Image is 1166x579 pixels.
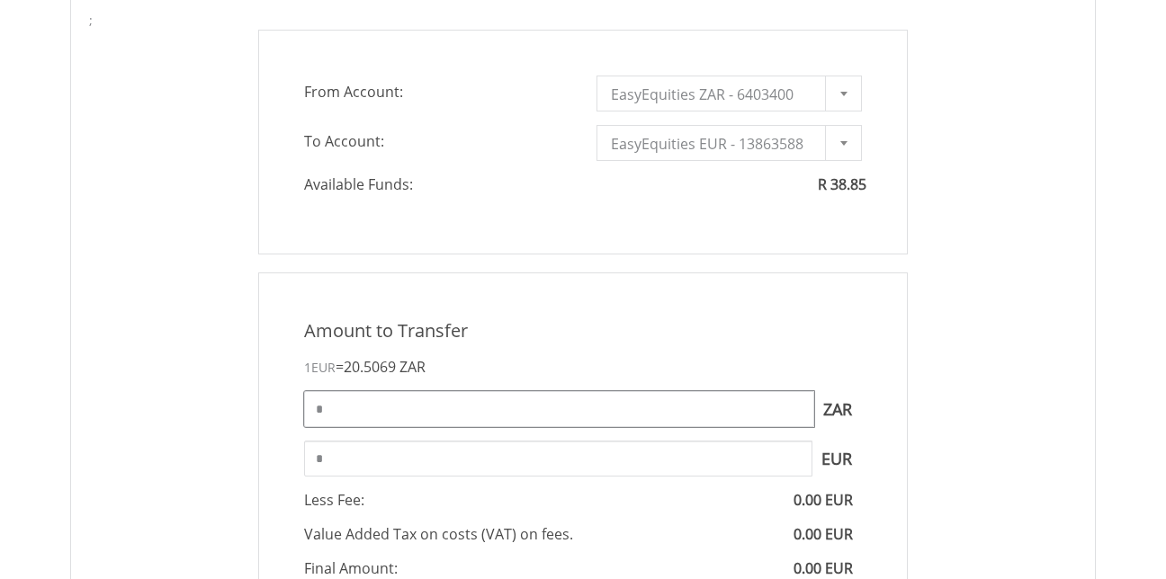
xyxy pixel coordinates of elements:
[291,125,583,157] span: To Account:
[291,76,583,108] span: From Account:
[812,441,862,477] span: EUR
[291,174,583,195] span: Available Funds:
[291,318,875,344] div: Amount to Transfer
[794,524,853,544] span: 0.00 EUR
[304,524,573,544] span: Value Added Tax on costs (VAT) on fees.
[311,359,336,376] span: EUR
[611,76,821,112] span: EasyEquities ZAR - 6403400
[344,357,396,377] span: 20.5069
[794,490,853,510] span: 0.00 EUR
[336,357,426,377] span: =
[399,357,426,377] span: ZAR
[304,490,364,510] span: Less Fee:
[304,359,336,376] span: 1
[794,558,853,578] span: 0.00 EUR
[611,126,821,162] span: EasyEquities EUR - 13863588
[304,558,398,578] span: Final Amount:
[818,174,866,194] span: R 38.85
[814,391,862,427] span: ZAR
